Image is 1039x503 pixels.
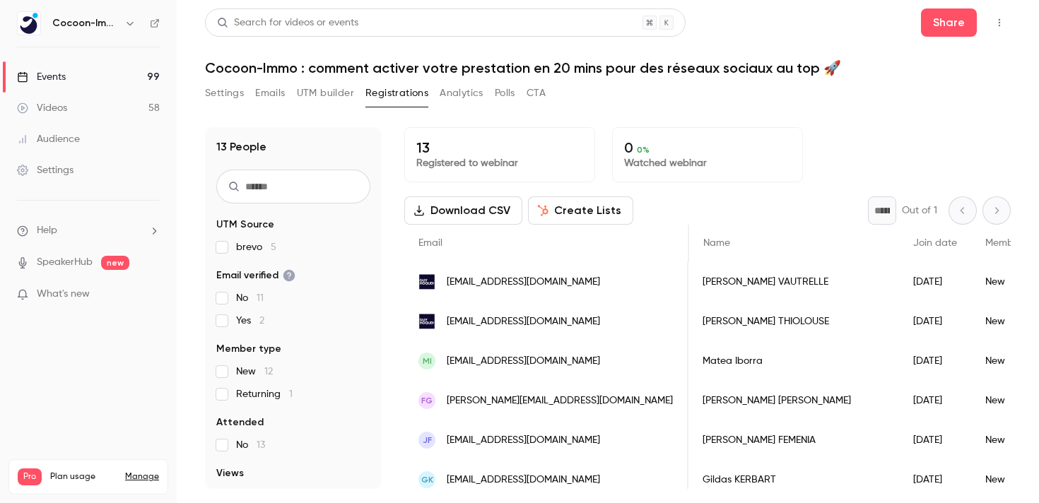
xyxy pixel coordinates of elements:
span: [EMAIL_ADDRESS][DOMAIN_NAME] [447,473,600,487]
p: 0 [624,139,791,156]
span: No [236,291,264,305]
button: Create Lists [528,196,633,225]
span: New [236,365,273,379]
li: help-dropdown-opener [17,223,160,238]
div: Audience [17,132,80,146]
span: 0 % [637,145,650,155]
span: FG [421,394,433,407]
div: [DATE] [899,460,971,499]
div: [DATE] [899,262,971,302]
div: Search for videos or events [217,16,358,30]
div: Videos [17,101,67,115]
span: JF [423,434,432,446]
span: Help [37,223,57,238]
img: guyhoquet.com [418,313,435,330]
span: MI [423,355,432,367]
span: [EMAIL_ADDRESS][DOMAIN_NAME] [447,275,600,290]
p: Out of 1 [902,203,937,218]
span: 1 [289,389,293,399]
img: Cocoon-Immo [18,12,40,35]
h6: Cocoon-Immo [52,16,119,30]
button: Share [921,8,977,37]
span: Join date [913,238,957,248]
span: Yes [236,314,264,328]
button: Polls [495,82,515,105]
span: What's new [37,287,90,302]
div: Events [17,70,66,84]
span: Views [216,466,244,480]
span: 2 [259,316,264,326]
a: Manage [125,471,159,483]
div: [PERSON_NAME] [PERSON_NAME] [688,381,899,420]
span: [PERSON_NAME][EMAIL_ADDRESS][DOMAIN_NAME] [447,393,673,408]
span: brevo [236,240,276,254]
span: 11 [257,293,264,303]
p: 13 [416,139,583,156]
div: Gildas KERBART [688,460,899,499]
span: GK [421,473,433,486]
button: Settings [205,82,244,105]
span: No [236,438,265,452]
h1: Cocoon-Immo : comment activer votre prestation en 20 mins pour des réseaux sociaux au top 🚀 [205,59,1011,76]
span: Plan usage [50,471,117,483]
button: Download CSV [404,196,522,225]
div: Matea Iborra [688,341,899,381]
button: Registrations [365,82,428,105]
div: [DATE] [899,381,971,420]
p: Registered to webinar [416,156,583,170]
span: new [101,256,129,270]
button: CTA [527,82,546,105]
a: SpeakerHub [37,255,93,270]
span: 5 [271,242,276,252]
div: [PERSON_NAME] VAUTRELLE [688,262,899,302]
span: 13 [257,440,265,450]
button: Emails [255,82,285,105]
div: [PERSON_NAME] THIOLOUSE [688,302,899,341]
span: 12 [264,367,273,377]
div: [PERSON_NAME] FEMENIA [688,420,899,460]
span: Pro [18,468,42,485]
img: guyhoquet.com [418,273,435,290]
h1: 13 People [216,138,266,155]
span: Name [703,238,730,248]
span: Attended [216,415,264,430]
span: Email [418,238,442,248]
span: Returning [236,387,293,401]
div: [DATE] [899,420,971,460]
iframe: Noticeable Trigger [143,288,160,301]
p: Watched webinar [624,156,791,170]
div: Settings [17,163,74,177]
span: Member type [216,342,281,356]
button: UTM builder [297,82,354,105]
span: [EMAIL_ADDRESS][DOMAIN_NAME] [447,433,600,448]
span: Email verified [216,268,295,283]
span: [EMAIL_ADDRESS][DOMAIN_NAME] [447,354,600,369]
span: UTM Source [216,218,274,232]
span: [EMAIL_ADDRESS][DOMAIN_NAME] [447,314,600,329]
div: [DATE] [899,341,971,381]
div: [DATE] [899,302,971,341]
button: Analytics [440,82,483,105]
